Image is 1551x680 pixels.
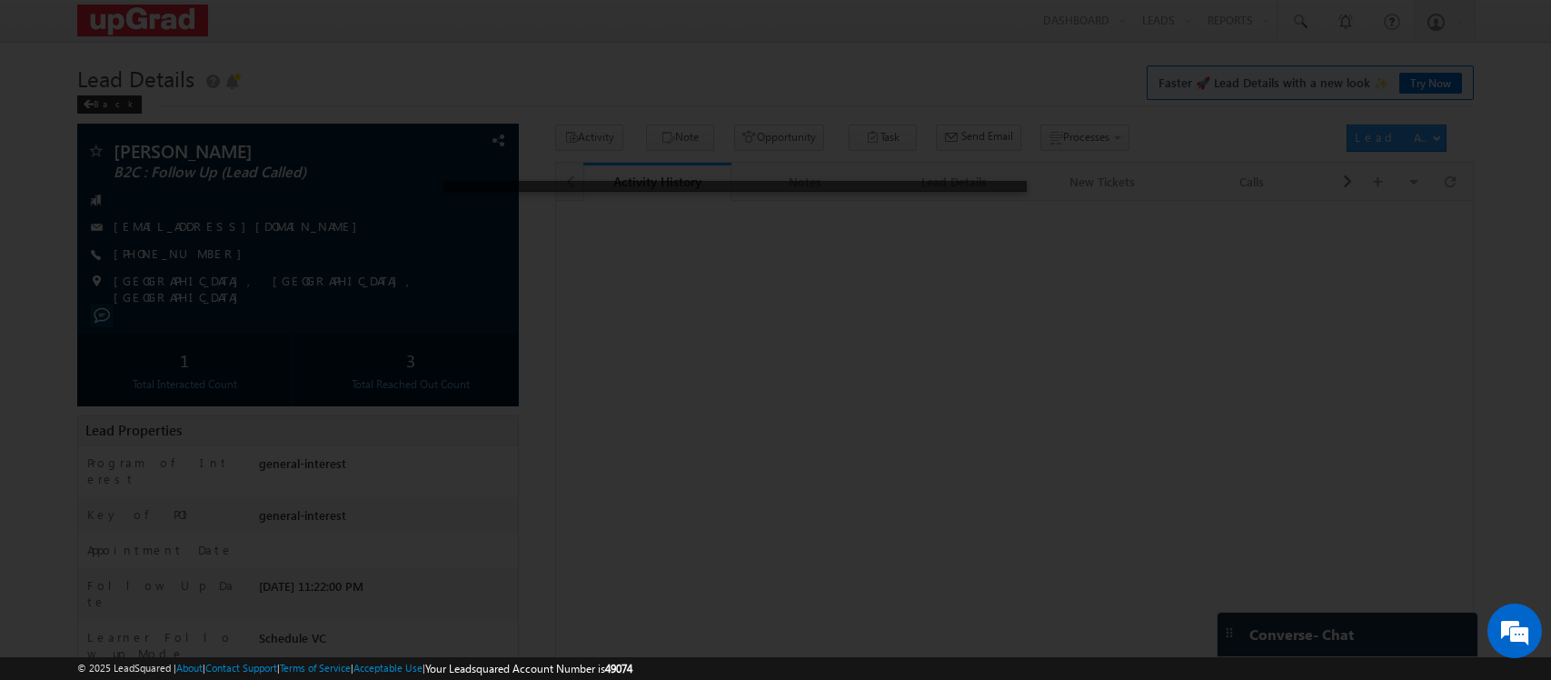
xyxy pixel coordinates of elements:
a: Acceptable Use [353,662,423,674]
a: Contact Support [205,662,277,674]
span: 49074 [605,662,632,675]
a: Terms of Service [280,662,351,674]
a: About [176,662,203,674]
span: © 2025 LeadSquared | | | | | [77,660,632,677]
span: Your Leadsquared Account Number is [425,662,632,675]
